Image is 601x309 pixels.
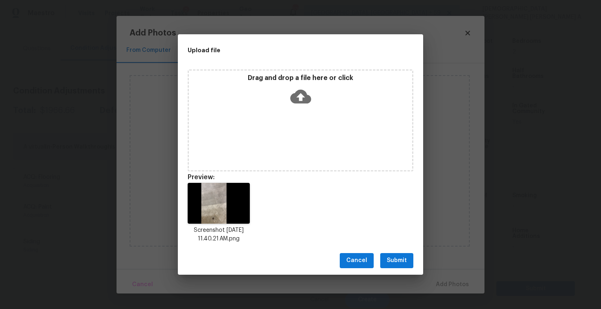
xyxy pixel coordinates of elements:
[188,226,250,243] p: Screenshot [DATE] 11.40.21 AM.png
[340,253,374,268] button: Cancel
[380,253,413,268] button: Submit
[189,74,412,82] p: Drag and drop a file here or click
[188,46,377,55] h2: Upload file
[188,183,250,224] img: NN7HuNx+3dCNwI3AjcCNwI3AjcCNwI3AjcCNwI3Ah8mxH4HwSG49ggTT5CAAAAAElFTkSuQmCC
[346,256,367,266] span: Cancel
[387,256,407,266] span: Submit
